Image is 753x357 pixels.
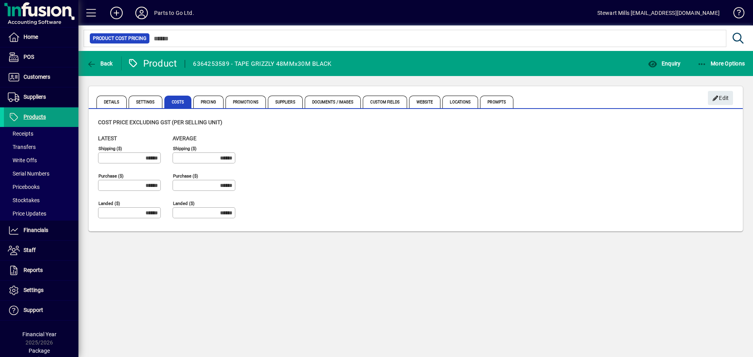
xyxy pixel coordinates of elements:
span: Settings [129,96,162,108]
a: Stocktakes [4,194,78,207]
span: Pricebooks [8,184,40,190]
span: Package [29,348,50,354]
span: Suppliers [24,94,46,100]
span: Edit [712,92,729,105]
mat-label: Shipping ($) [173,146,196,151]
div: Product [127,57,177,70]
a: POS [4,47,78,67]
span: Stocktakes [8,197,40,203]
a: Pricebooks [4,180,78,194]
div: Parts to Go Ltd. [154,7,194,19]
span: Product Cost Pricing [93,34,146,42]
a: Reports [4,261,78,280]
span: More Options [697,60,745,67]
span: Home [24,34,38,40]
a: Home [4,27,78,47]
mat-label: Landed ($) [173,201,195,206]
span: Average [173,135,196,141]
a: Knowledge Base [728,2,743,27]
a: Receipts [4,127,78,140]
span: Products [24,114,46,120]
span: Transfers [8,144,36,150]
mat-label: Shipping ($) [98,146,122,151]
span: Details [96,96,127,108]
span: Receipts [8,130,33,137]
a: Financials [4,221,78,240]
span: Enquiry [648,60,680,67]
span: Suppliers [268,96,303,108]
a: Customers [4,67,78,87]
a: Write Offs [4,154,78,167]
div: 6364253589 - TAPE GRIZZLY 48MMx30M BLACK [193,58,331,70]
span: Serial Numbers [8,170,49,177]
span: Settings [24,287,44,293]
span: Custom Fields [363,96,407,108]
div: Stewart Mills [EMAIL_ADDRESS][DOMAIN_NAME] [597,7,720,19]
button: Enquiry [646,56,682,71]
span: Staff [24,247,36,253]
mat-label: Purchase ($) [173,173,198,179]
span: Reports [24,267,43,273]
button: Back [85,56,115,71]
span: Website [409,96,441,108]
a: Transfers [4,140,78,154]
span: Prompts [480,96,513,108]
span: POS [24,54,34,60]
a: Suppliers [4,87,78,107]
span: Write Offs [8,157,37,163]
span: Financials [24,227,48,233]
a: Price Updates [4,207,78,220]
span: Back [87,60,113,67]
mat-label: Purchase ($) [98,173,124,179]
span: Promotions [226,96,266,108]
a: Staff [4,241,78,260]
span: Cost price excluding GST (per selling unit) [98,119,222,125]
span: Documents / Images [305,96,361,108]
button: More Options [695,56,747,71]
span: Price Updates [8,210,46,217]
button: Edit [708,91,733,105]
span: Locations [442,96,478,108]
a: Settings [4,281,78,300]
span: Support [24,307,43,313]
a: Serial Numbers [4,167,78,180]
span: Latest [98,135,117,141]
span: Costs [164,96,192,108]
span: Pricing [193,96,224,108]
button: Profile [129,6,154,20]
app-page-header-button: Back [78,56,122,71]
mat-label: Landed ($) [98,201,120,206]
a: Support [4,301,78,320]
button: Add [104,6,129,20]
span: Financial Year [22,331,56,337]
span: Customers [24,74,50,80]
